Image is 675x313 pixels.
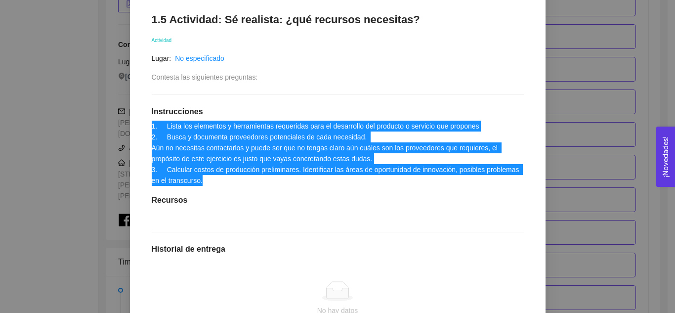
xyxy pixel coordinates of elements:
h1: Instrucciones [152,107,524,117]
h1: Recursos [152,195,524,205]
button: Open Feedback Widget [656,127,675,187]
article: Lugar: [152,53,171,64]
h1: 1.5 Actividad: Sé realista: ¿qué recursos necesitas? [152,13,524,26]
a: No especificado [175,54,224,62]
span: Contesta las siguientes preguntas: [152,73,258,81]
h1: Historial de entrega [152,244,524,254]
span: Actividad [152,38,172,43]
span: 1. Lista los elementos y herramientas requeridas para el desarrollo del producto o servicio que p... [152,122,521,184]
